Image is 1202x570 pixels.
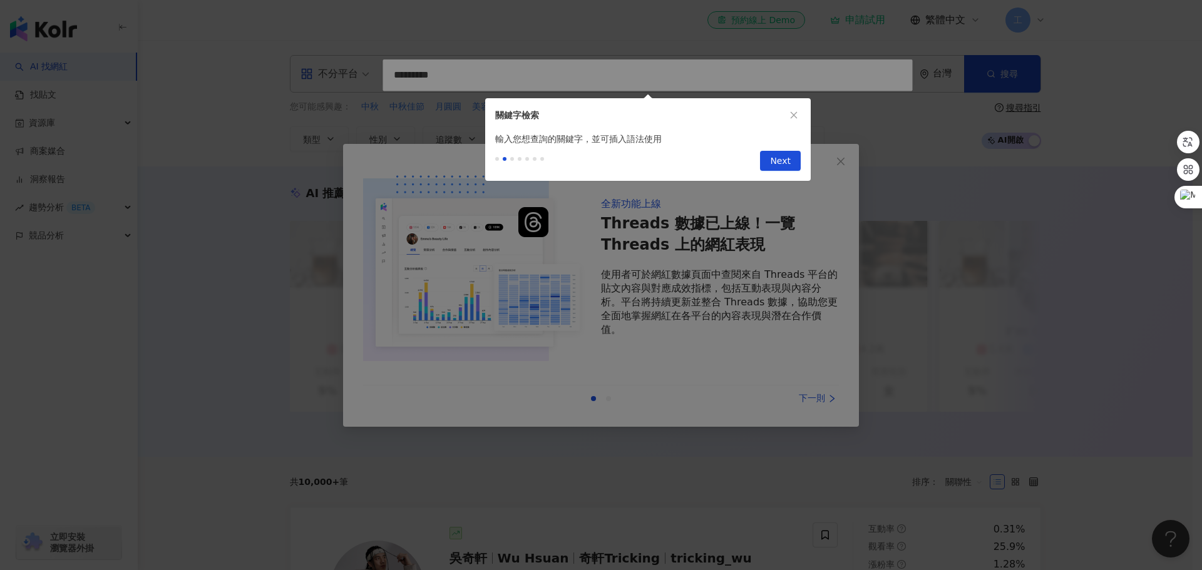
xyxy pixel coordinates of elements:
button: close [787,108,801,122]
div: 輸入您想查詢的關鍵字，並可插入語法使用 [485,132,811,146]
div: 關鍵字檢索 [495,108,787,122]
button: Next [760,151,801,171]
span: Next [770,151,791,171]
span: close [789,111,798,120]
